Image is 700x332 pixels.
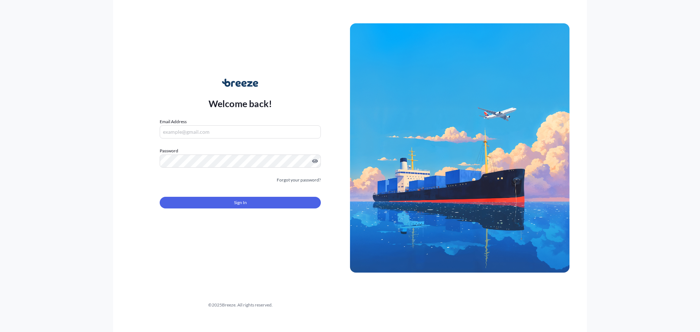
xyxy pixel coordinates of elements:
label: Password [160,147,321,155]
p: Welcome back! [209,98,272,109]
div: © 2025 Breeze. All rights reserved. [131,301,350,309]
span: Sign In [234,199,247,206]
button: Show password [312,158,318,164]
button: Sign In [160,197,321,208]
img: Ship illustration [350,23,569,273]
label: Email Address [160,118,187,125]
input: example@gmail.com [160,125,321,138]
a: Forgot your password? [277,176,321,184]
